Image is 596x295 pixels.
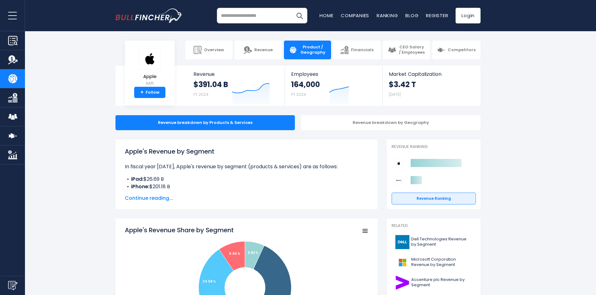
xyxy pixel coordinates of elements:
a: Go to homepage [115,8,183,23]
strong: $3.42 T [389,80,416,89]
img: DELL logo [395,235,409,249]
strong: + [140,90,144,95]
a: +Follow [134,87,165,98]
a: Revenue $391.04 B FY 2024 [187,66,285,106]
img: ACN logo [395,276,409,290]
p: Related [392,223,476,229]
img: bullfincher logo [115,8,183,23]
tspan: Apple's Revenue Share by Segment [125,226,234,234]
a: Register [426,12,448,19]
small: FY 2024 [291,92,306,97]
small: [DATE] [389,92,401,97]
span: Continue reading... [125,194,368,202]
span: Revenue [193,71,279,77]
strong: $391.04 B [193,80,228,89]
a: Product / Geography [284,41,331,59]
span: Revenue [254,47,273,53]
img: Sony Group Corporation competitors logo [395,176,403,184]
span: Employees [291,71,376,77]
a: Blog [405,12,418,19]
span: Financials [351,47,374,53]
a: Microsoft Corporation Revenue by Segment [392,254,476,271]
span: Product / Geography [300,45,326,55]
b: iPhone: [131,183,149,190]
a: Competitors [432,41,481,59]
li: $26.69 B [125,175,368,183]
li: $201.18 B [125,183,368,190]
a: Login [456,8,481,23]
a: Dell Technologies Revenue by Segment [392,234,476,251]
h1: Apple's Revenue by Segment [125,147,368,156]
a: Financials [333,41,380,59]
a: Home [320,12,333,19]
a: Ranking [377,12,398,19]
small: AAPL [139,81,161,86]
div: Revenue breakdown by Geography [301,115,481,130]
span: Competitors [448,47,476,53]
p: In fiscal year [DATE], Apple's revenue by segment (products & services) are as follows: [125,163,368,170]
a: Revenue [235,41,282,59]
a: CEO Salary / Employees [383,41,430,59]
a: Overview [185,41,232,59]
a: Market Capitalization $3.42 T [DATE] [383,66,480,106]
span: Market Capitalization [389,71,474,77]
img: MSFT logo [395,255,409,269]
img: Apple competitors logo [395,159,403,167]
span: Dell Technologies Revenue by Segment [411,237,472,247]
span: Accenture plc Revenue by Segment [411,277,472,288]
tspan: 6.83 % [248,250,258,255]
button: Search [292,8,307,23]
b: iPad: [131,175,144,183]
p: Revenue Ranking [392,144,476,150]
a: Companies [341,12,369,19]
a: Apple AAPL [139,48,161,87]
a: Employees 164,000 FY 2024 [285,66,382,106]
span: Microsoft Corporation Revenue by Segment [411,257,472,268]
tspan: 24.59 % [203,279,216,284]
span: CEO Salary / Employees [398,45,425,55]
small: FY 2024 [193,92,208,97]
tspan: 9.46 % [229,251,240,256]
a: Revenue Ranking [392,193,476,204]
a: Accenture plc Revenue by Segment [392,274,476,291]
strong: 164,000 [291,80,320,89]
div: Revenue breakdown by Products & Services [115,115,295,130]
span: Apple [139,74,161,79]
span: Overview [204,47,224,53]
